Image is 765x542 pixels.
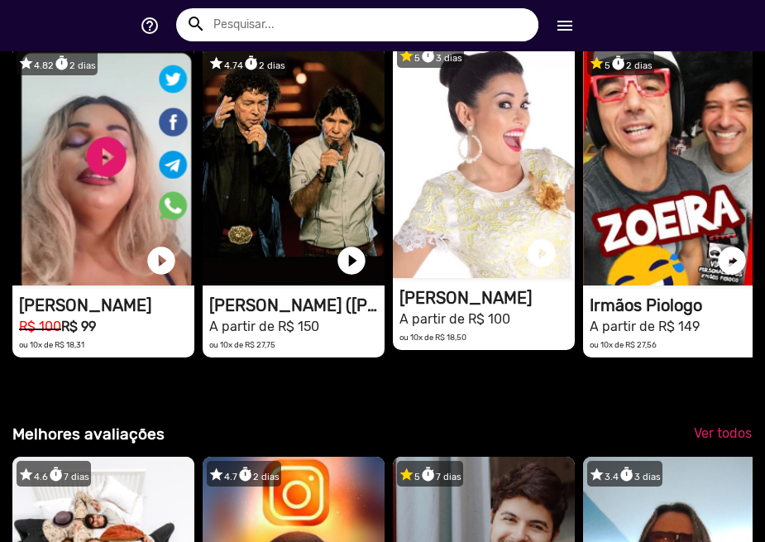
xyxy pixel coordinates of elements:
[203,46,385,285] video: 1RECADO vídeos dedicados para fãs e empresas
[140,16,160,36] mat-icon: help_outline
[19,295,194,315] h1: [PERSON_NAME]
[335,244,368,277] a: play_circle_filled
[209,319,319,334] small: A partir de R$ 150
[555,16,575,36] mat-icon: Início
[209,340,275,349] small: ou 10x de R$ 27,75
[186,14,206,34] mat-icon: Buscar talento
[393,38,575,278] video: 1RECADO vídeos dedicados para fãs e empresas
[694,425,752,441] span: Ver todos
[583,46,765,285] video: 1RECADO vídeos dedicados para fãs e empresas
[525,237,558,270] a: play_circle_filled
[12,46,194,285] video: 1RECADO vídeos dedicados para fãs e empresas
[176,8,229,38] button: Buscar talento
[399,333,466,342] small: ou 10x de R$ 18,50
[715,244,748,277] a: play_circle_filled
[399,288,575,308] h1: [PERSON_NAME]
[61,319,96,334] b: R$ 99
[19,340,84,349] small: ou 10x de R$ 18,31
[209,295,385,315] h1: [PERSON_NAME] ([PERSON_NAME] & [PERSON_NAME])
[201,8,538,41] input: Pesquisar...
[590,340,657,349] small: ou 10x de R$ 27,56
[12,424,165,444] b: Melhores avaliações
[590,295,765,315] h1: Irmãos Piologo
[145,244,178,277] a: play_circle_filled
[399,311,510,327] small: A partir de R$ 100
[590,319,700,334] small: A partir de R$ 149
[538,10,591,40] button: Início
[19,319,61,334] small: R$ 100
